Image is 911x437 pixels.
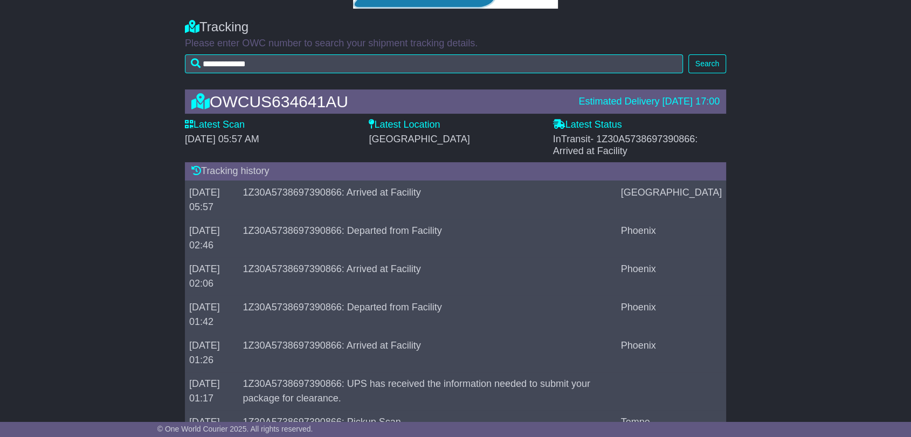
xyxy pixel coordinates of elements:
span: - 1Z30A5738697390866: Arrived at Facility [553,134,698,156]
td: Phoenix [617,219,726,257]
td: [GEOGRAPHIC_DATA] [617,181,726,219]
td: [DATE] 05:57 [185,181,239,219]
td: Phoenix [617,295,726,334]
td: [DATE] 01:17 [185,372,239,410]
label: Latest Status [553,119,622,131]
td: [DATE] 01:42 [185,295,239,334]
td: 1Z30A5738697390866: Departed from Facility [239,219,617,257]
span: InTransit [553,134,698,156]
td: [DATE] 01:26 [185,334,239,372]
td: Phoenix [617,257,726,295]
span: [GEOGRAPHIC_DATA] [369,134,470,144]
p: Please enter OWC number to search your shipment tracking details. [185,38,726,50]
label: Latest Scan [185,119,245,131]
td: 1Z30A5738697390866: Arrived at Facility [239,334,617,372]
div: Tracking [185,19,726,35]
td: [DATE] 02:06 [185,257,239,295]
td: [DATE] 02:46 [185,219,239,257]
button: Search [688,54,726,73]
div: Tracking history [185,162,726,181]
td: 1Z30A5738697390866: Arrived at Facility [239,181,617,219]
td: 1Z30A5738697390866: Arrived at Facility [239,257,617,295]
div: Estimated Delivery [DATE] 17:00 [578,96,720,108]
div: OWCUS634641AU [186,93,573,110]
td: 1Z30A5738697390866: Departed from Facility [239,295,617,334]
span: © One World Courier 2025. All rights reserved. [157,425,313,433]
span: [DATE] 05:57 AM [185,134,259,144]
td: Phoenix [617,334,726,372]
td: 1Z30A5738697390866: UPS has received the information needed to submit your package for clearance. [239,372,617,410]
label: Latest Location [369,119,440,131]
